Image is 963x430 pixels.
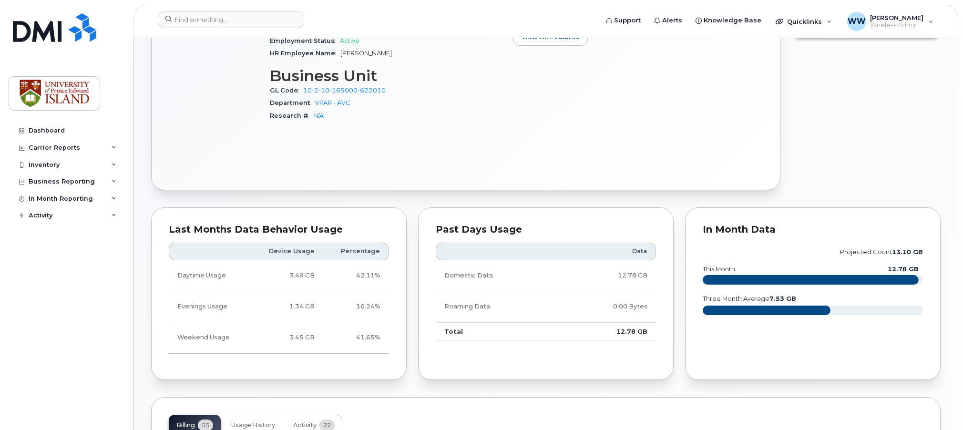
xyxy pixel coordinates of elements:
[647,11,689,30] a: Alerts
[892,248,923,256] tspan: 13.10 GB
[662,16,682,25] span: Alerts
[323,291,389,322] td: 16.24%
[702,295,796,302] text: three month average
[270,99,315,106] span: Department
[169,260,250,291] td: Daytime Usage
[323,243,389,260] th: Percentage
[840,12,940,31] div: Wendy Weeks
[231,421,275,429] span: Usage History
[559,260,656,291] td: 12.78 GB
[159,11,303,28] input: Find something...
[704,16,761,25] span: Knowledge Base
[340,37,359,44] span: Active
[323,322,389,353] td: 41.65%
[436,291,559,322] td: Roaming Data
[270,112,313,119] span: Research #
[250,243,323,260] th: Device Usage
[870,21,923,29] span: Wireless Admin
[888,266,919,273] text: 12.78 GB
[689,11,768,30] a: Knowledge Base
[270,37,340,44] span: Employment Status
[270,87,303,94] span: GL Code
[169,322,389,353] tr: Friday from 6:00pm to Monday 8:00am
[702,266,735,273] text: this month
[840,248,923,256] text: projected count
[250,322,323,353] td: 3.45 GB
[436,225,656,235] div: Past Days Usage
[614,16,641,25] span: Support
[848,16,866,27] span: WW
[313,112,324,119] a: N/A
[599,11,647,30] a: Support
[250,291,323,322] td: 1.34 GB
[169,322,250,353] td: Weekend Usage
[303,87,386,94] a: 10-2-10-165000-622010
[293,421,317,429] span: Activity
[270,67,502,84] h3: Business Unit
[787,18,822,25] span: Quicklinks
[315,99,350,106] a: VPAR - AVC
[270,50,340,57] span: HR Employee Name
[323,260,389,291] td: 42.11%
[769,295,796,302] tspan: 7.53 GB
[436,322,559,340] td: Total
[769,12,839,31] div: Quicklinks
[559,322,656,340] td: 12.78 GB
[436,260,559,291] td: Domestic Data
[559,291,656,322] td: 0.00 Bytes
[169,291,389,322] tr: Weekdays from 6:00pm to 8:00am
[870,14,923,21] span: [PERSON_NAME]
[169,225,389,235] div: Last Months Data Behavior Usage
[340,50,392,57] span: [PERSON_NAME]
[703,225,923,235] div: In Month Data
[169,291,250,322] td: Evenings Usage
[559,243,656,260] th: Data
[250,260,323,291] td: 3.49 GB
